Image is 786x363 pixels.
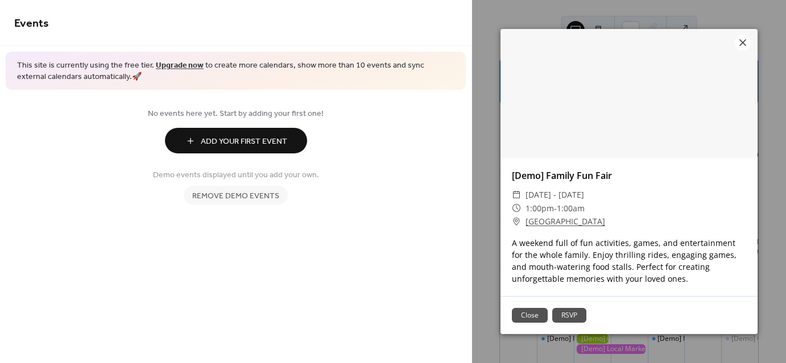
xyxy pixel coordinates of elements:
span: 1:00am [557,203,585,214]
span: Demo events displayed until you add your own. [153,169,319,181]
span: Remove demo events [192,190,279,202]
a: [GEOGRAPHIC_DATA] [526,215,605,228]
button: Add Your First Event [165,128,307,153]
div: ​ [512,188,521,202]
div: A weekend full of fun activities, games, and entertainment for the whole family. Enjoy thrilling ... [500,237,758,285]
span: No events here yet. Start by adding your first one! [14,108,457,120]
span: Events [14,12,49,35]
span: Add Your First Event [201,136,287,148]
span: [DATE] - [DATE] [526,188,584,202]
div: ​ [512,215,521,228]
div: [Demo] Family Fun Fair [500,169,758,182]
a: Upgrade now [156,58,204,73]
span: 1:00pm [526,203,554,214]
button: RSVP [552,308,586,323]
button: Remove demo events [184,186,288,205]
div: ​ [512,202,521,215]
a: Add Your First Event [14,128,457,153]
span: This site is currently using the free tier. to create more calendars, show more than 10 events an... [17,60,454,82]
span: - [554,203,557,214]
button: Close [512,308,548,323]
